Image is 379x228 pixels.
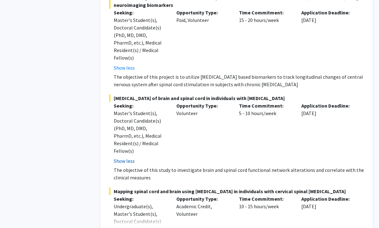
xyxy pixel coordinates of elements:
div: [DATE] [297,102,359,165]
div: 5 - 10 hours/week [234,102,297,165]
p: Seeking: [114,9,167,16]
p: Opportunity Type: [176,195,230,203]
p: The objective of this study to investigate brain and spinal cord functional network alterations a... [114,166,364,181]
div: Paid, Volunteer [172,9,234,72]
p: Application Deadline: [301,102,355,109]
iframe: Chat [5,200,27,223]
div: Master's Student(s), Doctoral Candidate(s) (PhD, MD, DMD, PharmD, etc.), Medical Resident(s) / Me... [114,16,167,61]
p: Time Commitment: [239,102,292,109]
span: [MEDICAL_DATA] of brain and spinal cord in individuals with [MEDICAL_DATA] [109,94,364,102]
div: Master's Student(s), Doctoral Candidate(s) (PhD, MD, DMD, PharmD, etc.), Medical Resident(s) / Me... [114,109,167,155]
button: Show less [114,157,135,165]
p: Seeking: [114,102,167,109]
div: 15 - 20 hours/week [234,9,297,72]
p: Time Commitment: [239,9,292,16]
p: Application Deadline: [301,9,355,16]
p: Application Deadline: [301,195,355,203]
span: Mapping spinal cord and brain using [MEDICAL_DATA] in individuals with cervical spinal [MEDICAL_D... [109,188,364,195]
button: Show less [114,64,135,72]
div: [DATE] [297,9,359,72]
p: Opportunity Type: [176,102,230,109]
p: Time Commitment: [239,195,292,203]
p: Seeking: [114,195,167,203]
p: Opportunity Type: [176,9,230,16]
p: The objective of this project is to utilize [MEDICAL_DATA] based biomarkers to track longitudinal... [114,73,364,88]
div: Volunteer [172,102,234,165]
